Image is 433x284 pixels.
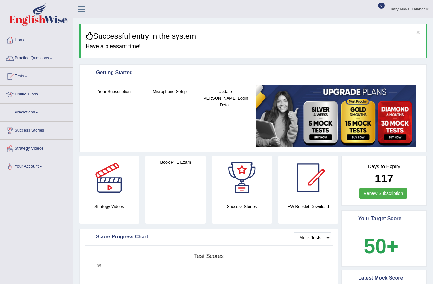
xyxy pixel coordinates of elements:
[256,85,416,147] img: small5.jpg
[0,86,73,101] a: Online Class
[278,203,338,210] h4: EW Booklet Download
[0,122,73,138] a: Success Stories
[349,214,419,224] div: Your Target Score
[86,32,422,40] h3: Successful entry in the system
[364,235,398,258] b: 50+
[0,104,73,119] a: Predictions
[0,49,73,65] a: Practice Questions
[145,159,205,165] h4: Book PTE Exam
[0,140,73,156] a: Strategy Videos
[212,203,272,210] h4: Success Stories
[0,31,73,47] a: Home
[378,3,385,9] span: 0
[86,43,422,50] h4: Have a pleasant time!
[359,188,407,199] a: Renew Subscription
[349,274,419,283] div: Latest Mock Score
[97,263,101,267] text: 90
[87,68,419,78] div: Getting Started
[0,68,73,83] a: Tests
[375,172,393,184] b: 117
[87,232,331,242] div: Score Progress Chart
[145,88,194,95] h4: Microphone Setup
[201,88,250,108] h4: Update [PERSON_NAME] Login Detail
[79,203,139,210] h4: Strategy Videos
[90,88,139,95] h4: Your Subscription
[194,253,224,259] tspan: Test scores
[0,158,73,174] a: Your Account
[416,29,420,35] button: ×
[349,164,419,170] h4: Days to Expiry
